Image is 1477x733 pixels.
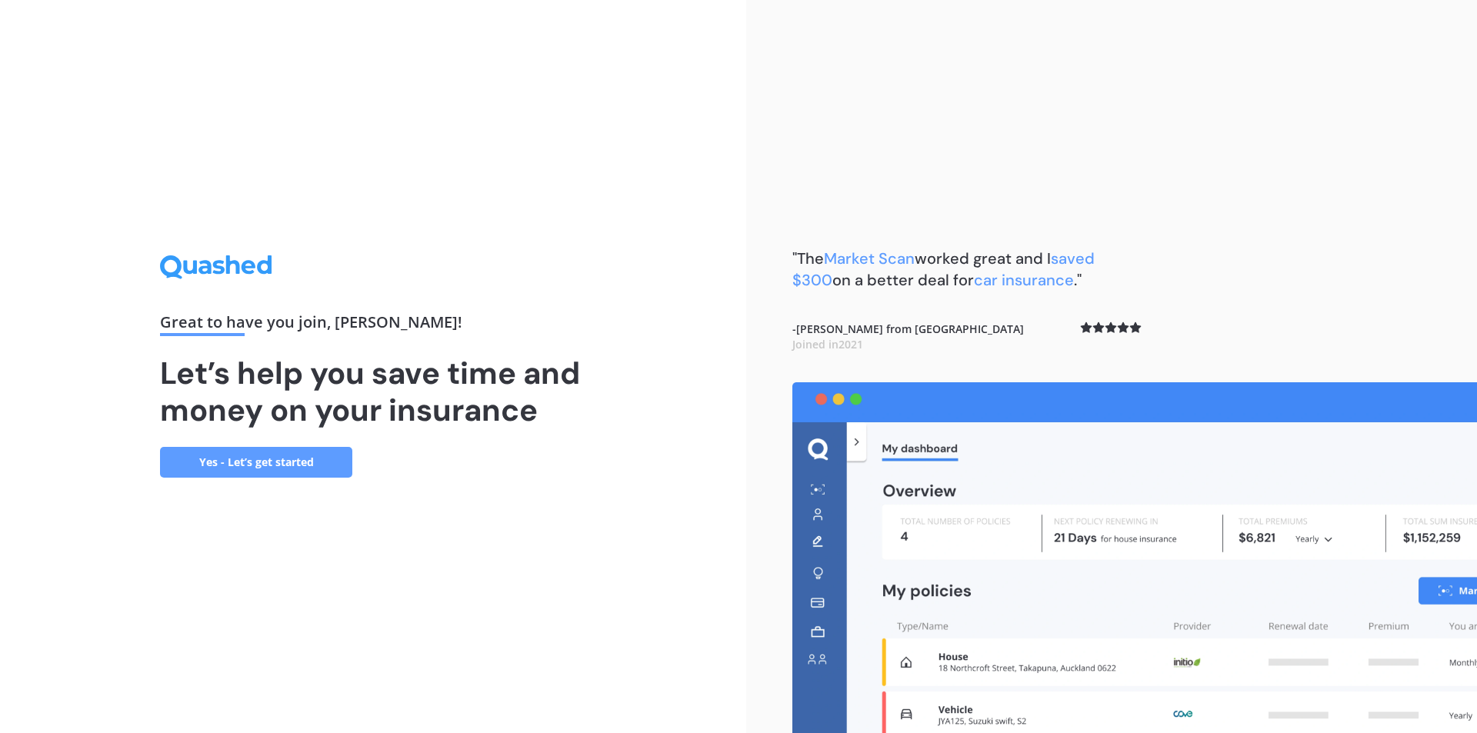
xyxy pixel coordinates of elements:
[160,355,586,428] h1: Let’s help you save time and money on your insurance
[792,248,1095,290] span: saved $300
[792,248,1095,290] b: "The worked great and I on a better deal for ."
[160,447,352,478] a: Yes - Let’s get started
[974,270,1074,290] span: car insurance
[792,322,1024,352] b: - [PERSON_NAME] from [GEOGRAPHIC_DATA]
[792,382,1477,733] img: dashboard.webp
[824,248,915,268] span: Market Scan
[792,337,863,352] span: Joined in 2021
[160,315,586,336] div: Great to have you join , [PERSON_NAME] !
